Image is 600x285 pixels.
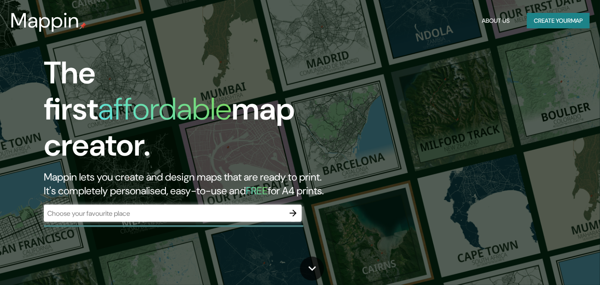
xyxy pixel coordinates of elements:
button: Create yourmap [527,13,590,29]
h3: Mappin [10,9,80,33]
h1: The first map creator. [44,55,344,170]
input: Choose your favourite place [44,208,285,218]
h5: FREE [246,184,268,197]
img: mappin-pin [80,22,86,29]
button: About Us [478,13,513,29]
h1: affordable [98,89,232,129]
h2: Mappin lets you create and design maps that are ready to print. It's completely personalised, eas... [44,170,344,198]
